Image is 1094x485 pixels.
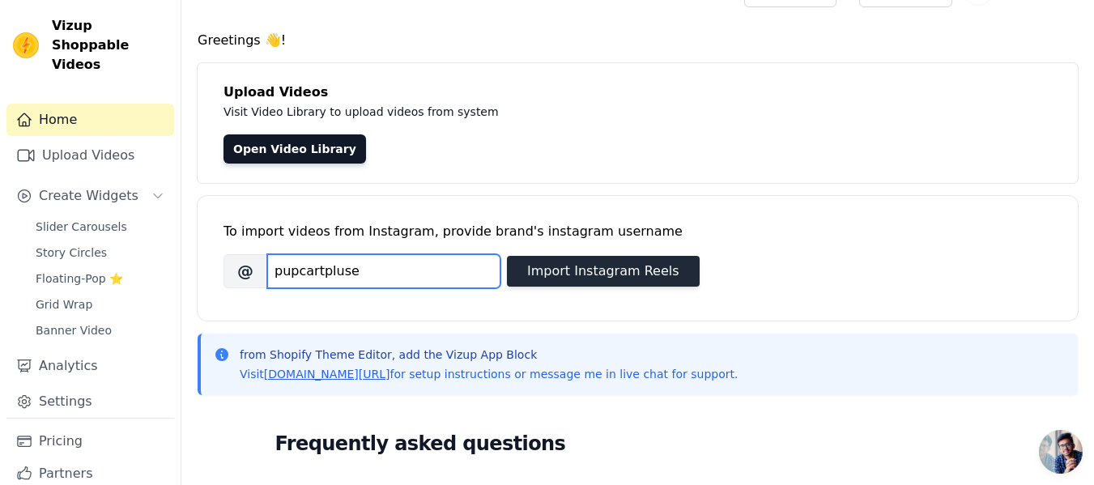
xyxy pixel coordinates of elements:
[6,350,174,382] a: Analytics
[264,368,390,381] a: [DOMAIN_NAME][URL]
[26,267,174,290] a: Floating-Pop ⭐
[6,180,174,212] button: Create Widgets
[52,16,168,74] span: Vizup Shoppable Videos
[223,254,267,288] span: @
[223,102,949,121] p: Visit Video Library to upload videos from system
[6,385,174,418] a: Settings
[36,219,127,235] span: Slider Carousels
[240,347,738,363] p: from Shopify Theme Editor, add the Vizup App Block
[198,31,1078,50] h4: Greetings 👋!
[26,215,174,238] a: Slider Carousels
[6,104,174,136] a: Home
[13,32,39,58] img: Vizup
[275,428,1001,460] h2: Frequently asked questions
[36,245,107,261] span: Story Circles
[36,322,112,338] span: Banner Video
[36,296,92,313] span: Grid Wrap
[6,139,174,172] a: Upload Videos
[26,241,174,264] a: Story Circles
[1039,430,1083,474] a: Open chat
[6,425,174,457] a: Pricing
[223,134,366,164] a: Open Video Library
[267,254,500,288] input: username
[223,83,1052,102] h4: Upload Videos
[223,222,1052,241] div: To import videos from Instagram, provide brand's instagram username
[36,270,123,287] span: Floating-Pop ⭐
[39,186,138,206] span: Create Widgets
[26,319,174,342] a: Banner Video
[507,256,700,287] button: Import Instagram Reels
[26,293,174,316] a: Grid Wrap
[240,366,738,382] p: Visit for setup instructions or message me in live chat for support.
